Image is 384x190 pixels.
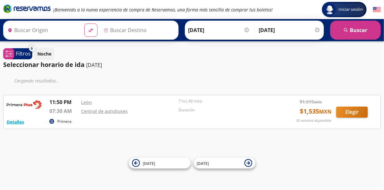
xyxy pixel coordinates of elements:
[86,61,102,69] p: [DATE]
[34,48,55,60] button: Noche
[336,107,368,118] button: Elegir
[101,22,175,38] input: Buscar Destino
[81,99,92,105] a: León
[194,158,255,169] button: [DATE]
[319,108,331,115] small: MXN
[197,161,209,166] span: [DATE]
[49,98,78,106] p: 11:50 PM
[37,50,51,57] p: Noche
[336,6,365,13] span: Iniciar sesión
[296,118,331,123] p: 30 asientos disponibles
[57,119,72,124] p: Primera
[31,46,33,51] span: 0
[179,98,273,104] p: 7 hrs 40 mins
[3,4,51,15] a: Brand Logo
[259,22,321,38] input: Opcional
[7,119,24,125] button: Detalles
[373,6,381,14] button: English
[53,7,273,13] em: ¡Bienvenido a la nueva experiencia de compra de Reservamos, una forma más sencilla de comprar tus...
[3,48,32,59] button: 0Filtros
[314,100,322,104] small: MXN
[5,22,79,38] input: Buscar Origen
[3,4,51,13] i: Brand Logo
[330,21,381,40] button: Buscar
[14,78,60,84] em: Cargando resultados ...
[143,161,155,166] span: [DATE]
[179,107,273,113] p: Duración
[300,107,331,116] span: $ 1,535
[81,108,128,114] a: Central de autobuses
[129,158,191,169] button: [DATE]
[188,22,250,38] input: Elegir Fecha
[300,98,322,105] span: $ 1,615
[3,60,85,69] p: Seleccionar horario de ida
[16,50,31,57] p: Filtros
[49,107,78,115] p: 07:30 AM
[7,98,41,111] img: RESERVAMOS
